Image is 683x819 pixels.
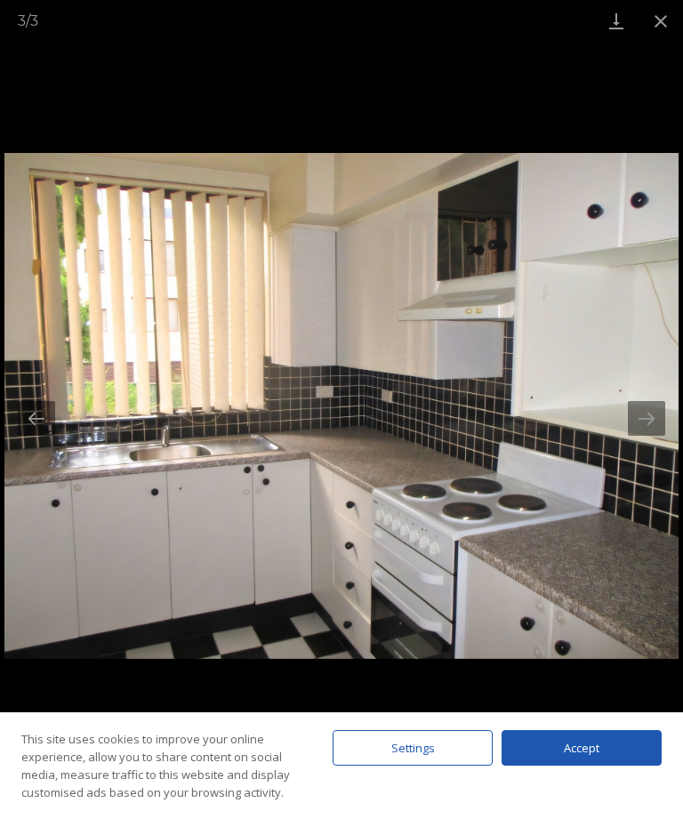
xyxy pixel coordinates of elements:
[4,153,679,659] img: Property Gallery
[628,401,665,436] button: Next slide
[18,12,26,29] span: 3
[21,730,297,801] div: This site uses cookies to improve your online experience, allow you to share content on social me...
[30,12,38,29] span: 3
[18,401,55,436] button: Previous slide
[502,730,662,766] div: Accept
[333,730,493,766] div: Settings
